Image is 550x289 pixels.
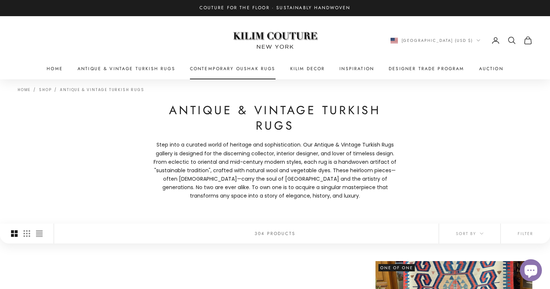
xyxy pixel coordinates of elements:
[255,230,295,237] p: 304 products
[229,23,321,58] img: Logo of Kilim Couture New York
[36,224,43,243] button: Switch to compact product images
[199,4,350,12] p: Couture for the Floor · Sustainably Handwoven
[18,65,532,72] nav: Primary navigation
[439,224,500,243] button: Sort by
[150,103,400,133] h1: Antique & Vintage Turkish Rugs
[518,259,544,283] inbox-online-store-chat: Shopify online store chat
[24,224,30,243] button: Switch to smaller product images
[391,38,398,43] img: United States
[391,36,533,45] nav: Secondary navigation
[78,65,175,72] a: Antique & Vintage Turkish Rugs
[389,65,464,72] a: Designer Trade Program
[11,224,18,243] button: Switch to larger product images
[47,65,63,72] a: Home
[339,65,374,72] a: Inspiration
[391,37,481,44] button: Change country or currency
[18,87,30,93] a: Home
[150,141,400,200] p: Step into a curated world of heritage and sophistication. Our Antique & Vintage Turkish Rugs gall...
[60,87,144,93] a: Antique & Vintage Turkish Rugs
[190,65,276,72] a: Contemporary Oushak Rugs
[39,87,51,93] a: Shop
[402,37,473,44] span: [GEOGRAPHIC_DATA] (USD $)
[456,230,484,237] span: Sort by
[290,65,325,72] summary: Kilim Decor
[479,65,503,72] a: Auction
[18,87,144,92] nav: Breadcrumb
[501,224,550,243] button: Filter
[378,264,415,271] span: One of One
